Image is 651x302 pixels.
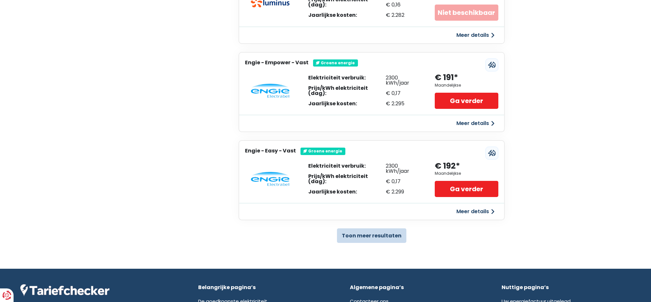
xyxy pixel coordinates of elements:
[251,84,290,98] img: Engie
[337,228,406,243] button: Toon meer resultaten
[453,118,498,129] button: Meer details
[308,163,386,169] div: Elektriciteit verbruik:
[308,101,386,106] div: Jaarlijkse kosten:
[435,171,461,176] div: Maandelijkse
[308,86,386,96] div: Prijs/kWh elektriciteit (dag):
[453,206,498,217] button: Meer details
[435,93,498,109] a: Ga verder
[435,72,458,83] div: € 191*
[435,83,461,88] div: Maandelijkse
[386,163,422,174] div: 2300 kWh/jaar
[245,148,296,154] h3: Engie - Easy - Vast
[308,189,386,194] div: Jaarlijkse kosten:
[386,101,422,106] div: € 2.295
[435,5,498,21] div: Niet beschikbaar
[453,29,498,41] button: Meer details
[435,161,460,172] div: € 192*
[386,13,422,18] div: € 2.282
[308,13,386,18] div: Jaarlijkse kosten:
[313,59,358,67] div: Groene energie
[350,284,479,290] div: Algemene pagina’s
[502,284,631,290] div: Nuttige pagina’s
[386,179,422,184] div: € 0,17
[435,181,498,197] a: Ga verder
[386,2,422,7] div: € 0,16
[198,284,327,290] div: Belangrijke pagina’s
[20,284,109,297] img: Tariefchecker logo
[386,189,422,194] div: € 2.299
[251,172,290,186] img: Engie
[300,148,345,155] div: Groene energie
[386,91,422,96] div: € 0,17
[386,75,422,86] div: 2300 kWh/jaar
[245,59,309,66] h3: Engie - Empower - Vast
[308,174,386,184] div: Prijs/kWh elektriciteit (dag):
[308,75,386,80] div: Elektriciteit verbruik:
